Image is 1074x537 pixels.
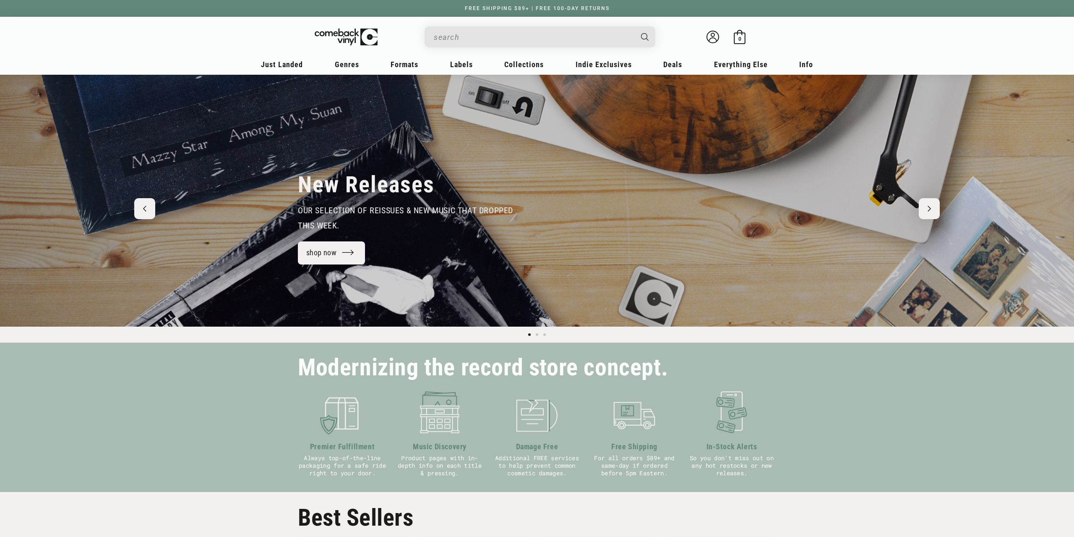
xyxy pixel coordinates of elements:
span: Labels [450,60,473,69]
span: Collections [504,60,544,69]
p: Product pages with in-depth info on each title & pressing. [395,454,484,477]
span: 0 [738,36,741,42]
h3: Damage Free [493,441,581,452]
span: Genres [335,60,359,69]
span: Just Landed [261,60,303,69]
input: When autocomplete results are available use up and down arrows to review and enter to select [434,29,633,46]
span: our selection of reissues & new music that dropped this week. [298,205,513,231]
a: shop now [298,241,365,265]
h3: Premier Fulfillment [298,441,387,452]
h3: In-Stock Alerts [687,441,776,452]
button: Load slide 2 of 3 [533,331,541,338]
span: Info [799,60,813,69]
span: Indie Exclusives [576,60,632,69]
button: Previous slide [134,198,155,219]
p: Additional FREE services to help prevent common cosmetic damages. [493,454,581,477]
a: FREE SHIPPING $89+ | FREE 100-DAY RETURNS [456,5,618,11]
p: So you don't miss out on any hot restocks or new releases. [687,454,776,477]
h2: Modernizing the record store concept. [298,358,668,377]
h3: Free Shipping [590,441,679,452]
h2: New Releases [298,171,435,199]
span: Deals [663,60,682,69]
button: Load slide 3 of 3 [541,331,548,338]
p: Always top-of-the-line packaging for a safe ride right to your door. [298,454,387,477]
h3: Music Discovery [395,441,484,452]
div: Search [425,26,655,47]
button: Next slide [919,198,940,219]
h2: Best Sellers [298,504,776,532]
span: Formats [391,60,418,69]
span: Everything Else [714,60,768,69]
button: Load slide 1 of 3 [526,331,533,338]
p: For all orders $89+ and same-day if ordered before 5pm Eastern. [590,454,679,477]
button: Search [634,26,657,47]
